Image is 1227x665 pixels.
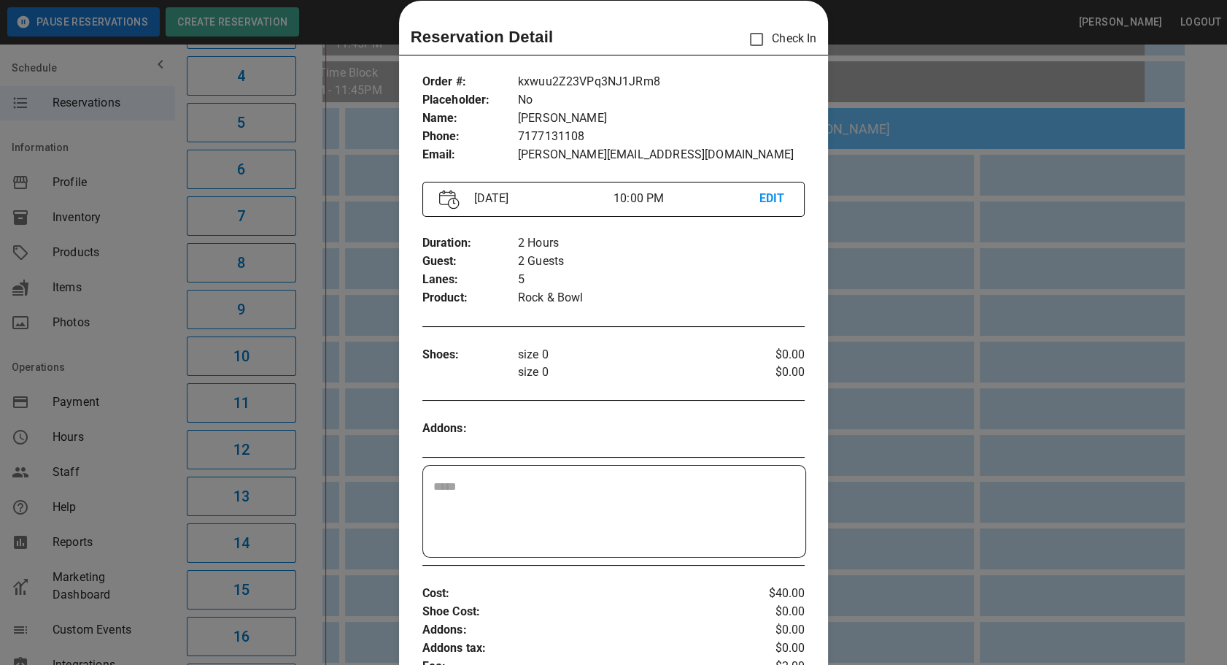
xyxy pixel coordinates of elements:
[422,128,518,146] p: Phone :
[422,585,741,603] p: Cost :
[741,621,805,639] p: $0.00
[422,621,741,639] p: Addons :
[759,190,788,208] p: EDIT
[518,364,741,381] p: size 0
[518,346,741,364] p: size 0
[613,190,759,207] p: 10:00 PM
[518,128,805,146] p: 7177131108
[411,25,554,49] p: Reservation Detail
[741,603,805,621] p: $0.00
[422,603,741,621] p: Shoe Cost :
[518,91,805,109] p: No
[422,146,518,164] p: Email :
[422,253,518,271] p: Guest :
[422,234,518,253] p: Duration :
[518,271,805,289] p: 5
[422,109,518,128] p: Name :
[741,364,805,381] p: $0.00
[422,271,518,289] p: Lanes :
[468,190,613,207] p: [DATE]
[518,289,805,307] p: Rock & Bowl
[518,253,805,271] p: 2 Guests
[518,234,805,253] p: 2 Hours
[422,639,741,658] p: Addons tax :
[422,289,518,307] p: Product :
[741,639,805,658] p: $0.00
[422,73,518,91] p: Order # :
[422,346,518,364] p: Shoes :
[422,91,518,109] p: Placeholder :
[439,190,460,210] img: Vector
[518,73,805,91] p: kxwuu2Z23VPq3NJ1JRm8
[518,109,805,128] p: [PERSON_NAME]
[422,420,518,438] p: Addons :
[518,146,805,164] p: [PERSON_NAME][EMAIL_ADDRESS][DOMAIN_NAME]
[741,585,805,603] p: $40.00
[741,346,805,364] p: $0.00
[741,24,816,55] p: Check In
